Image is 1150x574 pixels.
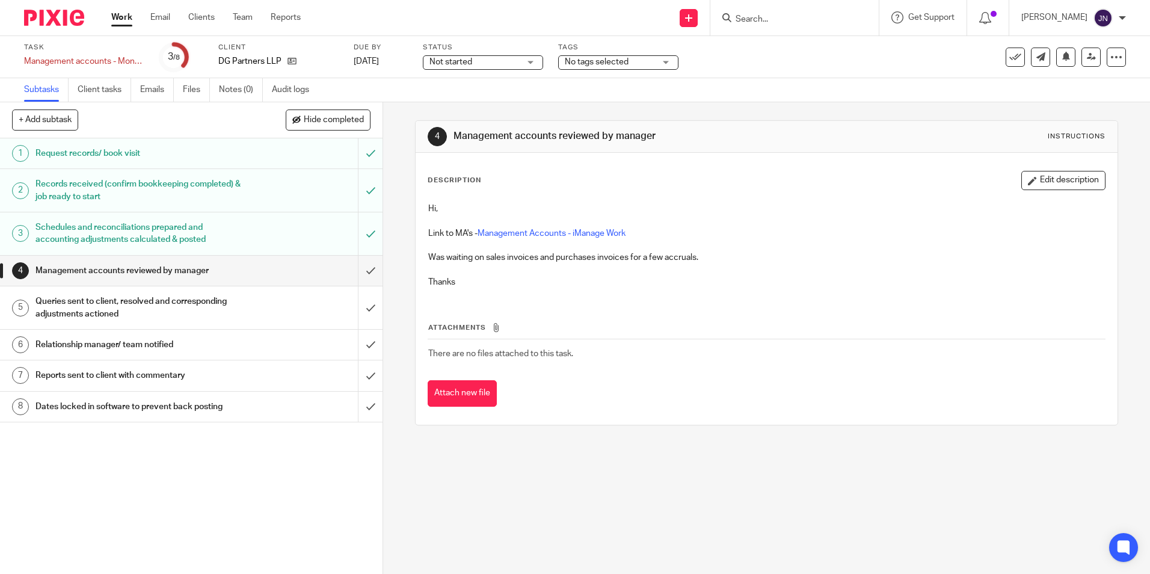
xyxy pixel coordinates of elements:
div: Instructions [1048,132,1105,141]
h1: Queries sent to client, resolved and corresponding adjustments actioned [35,292,242,323]
label: Task [24,43,144,52]
div: 4 [12,262,29,279]
a: Management Accounts - iManage Work [478,229,626,238]
a: Files [183,78,210,102]
span: No tags selected [565,58,629,66]
h1: Management accounts reviewed by manager [35,262,242,280]
h1: Dates locked in software to prevent back posting [35,398,242,416]
h1: Management accounts reviewed by manager [454,130,792,143]
a: Client tasks [78,78,131,102]
img: svg%3E [1093,8,1113,28]
a: Work [111,11,132,23]
div: 3 [168,50,180,64]
div: 6 [12,336,29,353]
span: [DATE] [354,57,379,66]
div: 7 [12,367,29,384]
a: Team [233,11,253,23]
p: Hi, [428,203,1104,215]
span: Get Support [908,13,955,22]
span: There are no files attached to this task. [428,350,573,358]
span: Hide completed [304,116,364,125]
label: Due by [354,43,408,52]
a: Clients [188,11,215,23]
label: Status [423,43,543,52]
label: Tags [558,43,678,52]
small: /8 [173,54,180,61]
h1: Schedules and reconciliations prepared and accounting adjustments calculated & posted [35,218,242,249]
a: Emails [140,78,174,102]
p: DG Partners LLP [218,55,281,67]
h1: Reports sent to client with commentary [35,366,242,384]
button: Edit description [1021,171,1105,190]
h1: Records received (confirm bookkeeping completed) & job ready to start [35,175,242,206]
a: Audit logs [272,78,318,102]
p: Link to MA's - [428,227,1104,239]
div: 3 [12,225,29,242]
button: Hide completed [286,110,371,130]
a: Subtasks [24,78,69,102]
p: Was waiting on sales invoices and purchases invoices for a few accruals. [428,252,1104,264]
p: [PERSON_NAME] [1021,11,1087,23]
p: Thanks [428,276,1104,288]
div: 2 [12,182,29,199]
label: Client [218,43,339,52]
span: Attachments [428,324,486,331]
a: Email [150,11,170,23]
img: Pixie [24,10,84,26]
div: 8 [12,398,29,415]
a: Notes (0) [219,78,263,102]
h1: Relationship manager/ team notified [35,336,242,354]
p: Description [428,176,481,185]
span: Not started [429,58,472,66]
h1: Request records/ book visit [35,144,242,162]
a: Reports [271,11,301,23]
button: + Add subtask [12,110,78,130]
input: Search [734,14,843,25]
div: Management accounts - Monthly [24,55,144,67]
button: Attach new file [428,380,497,407]
div: 1 [12,145,29,162]
div: 4 [428,127,447,146]
div: 5 [12,300,29,316]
